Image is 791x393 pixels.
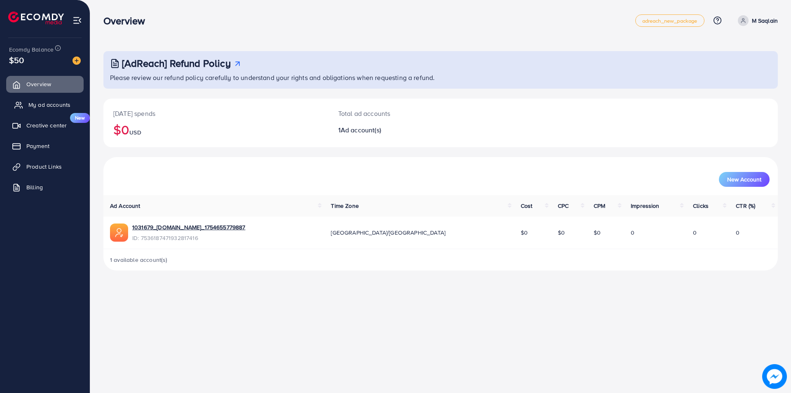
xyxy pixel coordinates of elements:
[6,138,84,154] a: Payment
[110,224,128,242] img: ic-ads-acc.e4c84228.svg
[113,122,318,137] h2: $0
[110,202,140,210] span: Ad Account
[26,80,51,88] span: Overview
[113,108,318,118] p: [DATE] spends
[719,172,770,187] button: New Account
[26,142,49,150] span: Payment
[736,202,755,210] span: CTR (%)
[6,158,84,175] a: Product Links
[752,16,778,26] p: M Saqlain
[558,202,569,210] span: CPC
[73,56,81,65] img: image
[26,183,43,191] span: Billing
[558,228,565,237] span: $0
[9,54,24,66] span: $50
[594,202,605,210] span: CPM
[642,18,697,24] span: adreach_new_package
[331,202,358,210] span: Time Zone
[129,128,141,136] span: USD
[122,57,231,69] h3: [AdReach] Refund Policy
[70,113,90,123] span: New
[727,176,761,182] span: New Account
[631,228,634,237] span: 0
[26,121,67,129] span: Creative center
[331,228,445,237] span: [GEOGRAPHIC_DATA]/[GEOGRAPHIC_DATA]
[6,96,84,113] a: My ad accounts
[103,15,152,27] h3: Overview
[26,162,62,171] span: Product Links
[521,202,533,210] span: Cost
[28,101,70,109] span: My ad accounts
[735,15,778,26] a: M Saqlain
[6,179,84,195] a: Billing
[6,76,84,92] a: Overview
[132,234,246,242] span: ID: 7536187471932817416
[338,108,487,118] p: Total ad accounts
[631,202,660,210] span: Impression
[338,126,487,134] h2: 1
[73,16,82,25] img: menu
[341,125,381,134] span: Ad account(s)
[110,256,168,264] span: 1 available account(s)
[762,364,787,389] img: image
[132,223,246,231] a: 1031679_[DOMAIN_NAME]_1754655779887
[635,14,704,27] a: adreach_new_package
[693,228,697,237] span: 0
[521,228,528,237] span: $0
[8,12,64,24] img: logo
[110,73,773,82] p: Please review our refund policy carefully to understand your rights and obligations when requesti...
[6,117,84,134] a: Creative centerNew
[594,228,601,237] span: $0
[9,45,54,54] span: Ecomdy Balance
[693,202,709,210] span: Clicks
[736,228,740,237] span: 0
